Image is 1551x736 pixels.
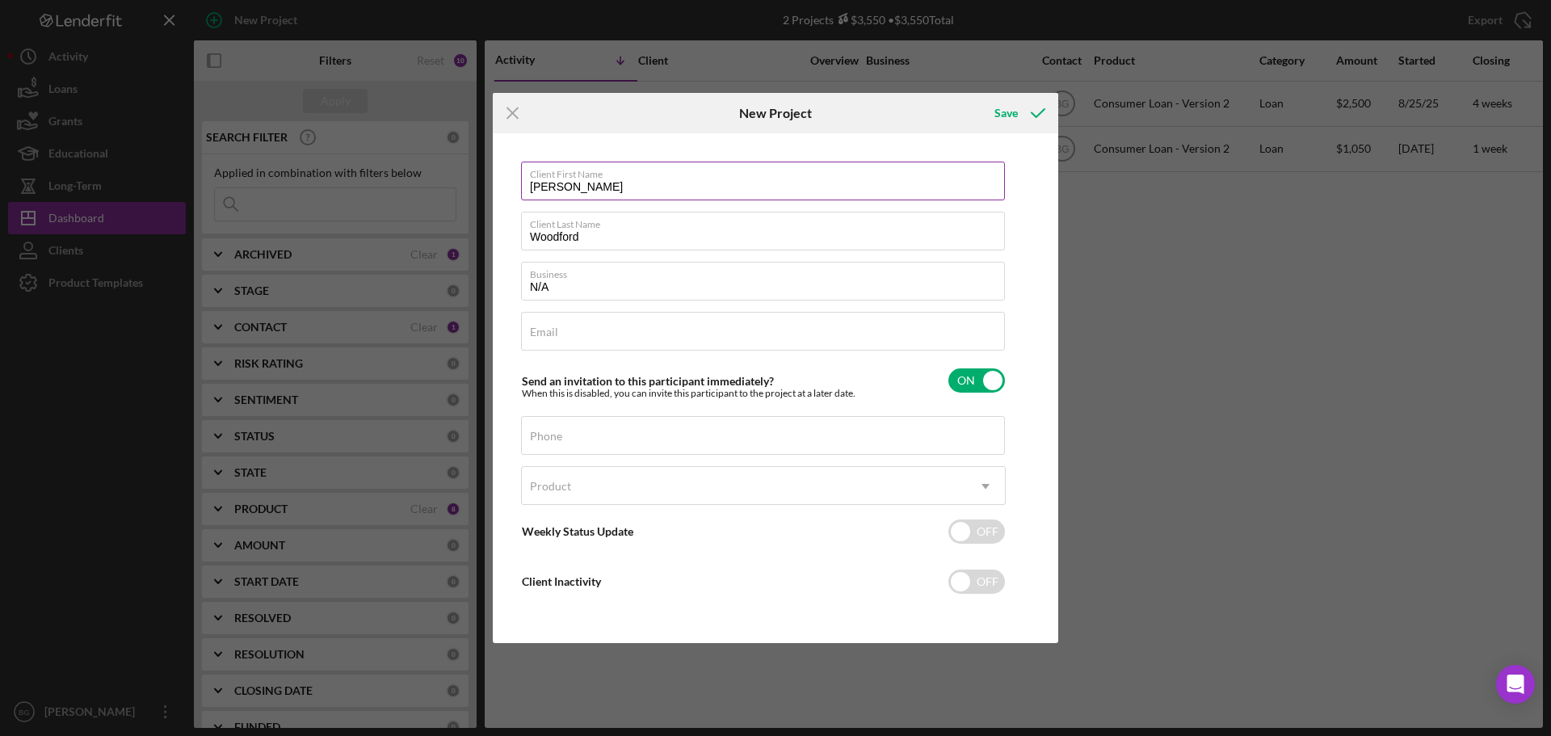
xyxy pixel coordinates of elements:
div: Open Intercom Messenger [1496,665,1535,704]
label: Send an invitation to this participant immediately? [522,374,774,388]
label: Client Last Name [530,212,1005,230]
label: Client First Name [530,162,1005,180]
button: Save [978,97,1058,129]
div: When this is disabled, you can invite this participant to the project at a later date. [522,388,855,399]
h6: New Project [739,106,812,120]
label: Business [530,263,1005,280]
label: Weekly Status Update [522,524,633,538]
label: Phone [530,430,562,443]
div: Save [994,97,1018,129]
label: Client Inactivity [522,574,601,588]
label: Email [530,326,558,339]
div: Product [530,480,571,493]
